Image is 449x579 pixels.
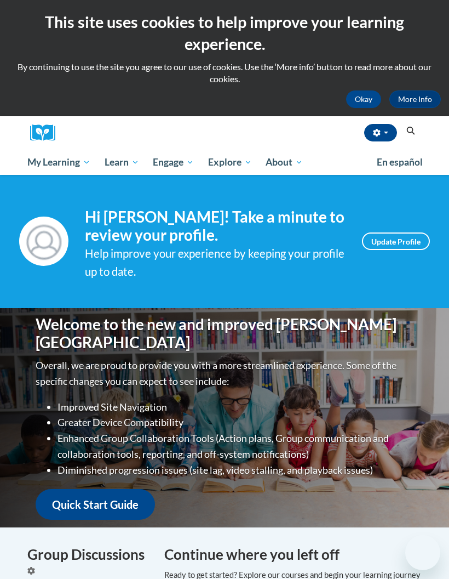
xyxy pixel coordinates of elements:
[20,150,97,175] a: My Learning
[402,124,419,138] button: Search
[57,415,413,430] li: Greater Device Compatibility
[364,124,397,141] button: Account Settings
[85,245,346,281] div: Help improve your experience by keeping your profile up to date.
[36,489,155,520] a: Quick Start Guide
[57,399,413,415] li: Improved Site Navigation
[266,156,303,169] span: About
[36,357,413,389] p: Overall, we are proud to provide you with a more streamlined experience. Some of the specific cha...
[146,150,201,175] a: Engage
[164,544,422,565] h4: Continue where you left off
[36,315,413,352] h1: Welcome to the new and improved [PERSON_NAME][GEOGRAPHIC_DATA]
[208,156,252,169] span: Explore
[27,544,148,565] h4: Group Discussions
[346,90,381,108] button: Okay
[30,124,63,141] img: Logo brand
[370,151,430,174] a: En español
[85,208,346,245] h4: Hi [PERSON_NAME]! Take a minute to review your profile.
[389,90,441,108] a: More Info
[97,150,146,175] a: Learn
[201,150,259,175] a: Explore
[57,430,413,462] li: Enhanced Group Collaboration Tools (Action plans, Group communication and collaboration tools, re...
[405,535,440,570] iframe: Button to launch messaging window
[105,156,139,169] span: Learn
[8,61,441,85] p: By continuing to use the site you agree to our use of cookies. Use the ‘More info’ button to read...
[19,217,68,266] img: Profile Image
[362,232,430,250] a: Update Profile
[8,11,441,55] h2: This site uses cookies to help improve your learning experience.
[153,156,194,169] span: Engage
[377,156,423,168] span: En español
[57,462,413,478] li: Diminished progression issues (site lag, video stalling, and playback issues)
[30,124,63,141] a: Cox Campus
[27,156,90,169] span: My Learning
[19,150,430,175] div: Main menu
[259,150,310,175] a: About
